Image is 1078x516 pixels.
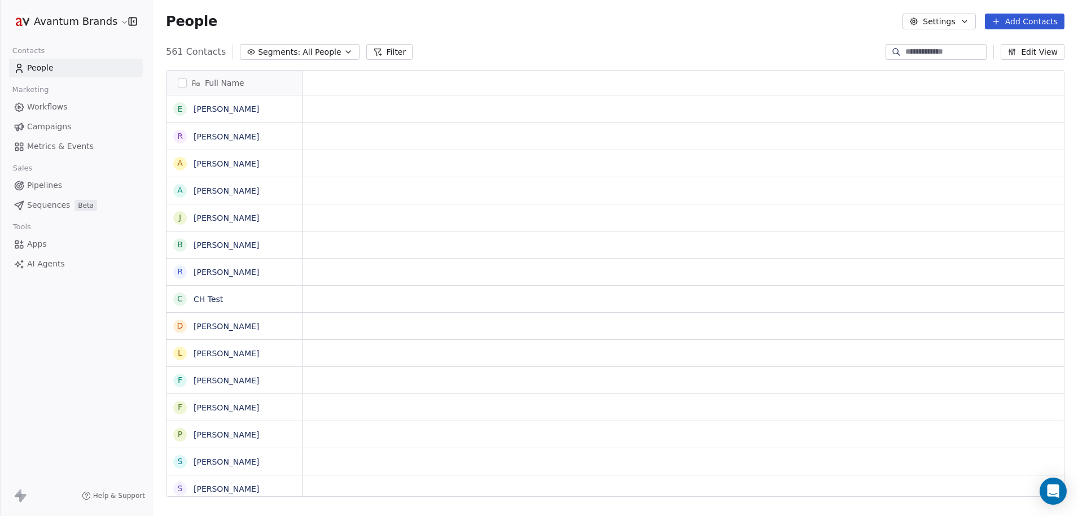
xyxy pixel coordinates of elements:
span: Workflows [27,101,68,113]
div: L [178,347,182,359]
img: fav-icon-160x160.png [16,15,29,28]
button: Edit View [1001,44,1064,60]
span: Marketing [7,81,54,98]
div: C [177,293,183,305]
span: Apps [27,238,47,250]
a: Apps [9,235,143,253]
div: r [177,130,183,142]
div: E [178,103,183,115]
span: Metrics & Events [27,141,94,152]
span: AI Agents [27,258,65,270]
a: [PERSON_NAME] [194,376,259,385]
span: Sequences [27,199,70,211]
span: Campaigns [27,121,71,133]
div: f [178,374,182,386]
a: [PERSON_NAME] [194,457,259,466]
div: S [178,456,183,467]
span: Pipelines [27,180,62,191]
span: People [27,62,54,74]
div: a [177,158,183,169]
a: [PERSON_NAME] [194,322,259,331]
div: P [178,428,182,440]
span: Help & Support [93,491,145,500]
a: [PERSON_NAME] [194,240,259,250]
a: [PERSON_NAME] [194,403,259,412]
div: D [177,320,183,332]
div: J [179,212,181,224]
div: S [178,483,183,495]
div: Full Name [166,71,302,95]
a: [PERSON_NAME] [194,132,259,141]
a: [PERSON_NAME] [194,213,259,222]
span: People [166,13,217,30]
button: Filter [366,44,413,60]
a: [PERSON_NAME] [194,159,259,168]
a: Campaigns [9,117,143,136]
span: Avantum Brands [34,14,117,29]
button: Avantum Brands [14,12,120,31]
div: F [178,401,182,413]
a: Pipelines [9,176,143,195]
span: Beta [75,200,97,211]
a: Metrics & Events [9,137,143,156]
span: Sales [8,160,37,177]
div: R [177,266,183,278]
a: [PERSON_NAME] [194,186,259,195]
span: Full Name [205,77,244,89]
div: Open Intercom Messenger [1040,478,1067,505]
button: Settings [902,14,975,29]
span: Segments: [258,46,300,58]
button: Add Contacts [985,14,1064,29]
a: [PERSON_NAME] [194,349,259,358]
a: Help & Support [82,491,145,500]
a: Workflows [9,98,143,116]
span: Contacts [7,42,50,59]
div: grid [166,95,303,497]
a: [PERSON_NAME] [194,104,259,113]
a: CH Test [194,295,223,304]
span: All People [303,46,341,58]
a: AI Agents [9,255,143,273]
a: People [9,59,143,77]
span: 561 Contacts [166,45,226,59]
div: B [177,239,183,251]
a: [PERSON_NAME] [194,484,259,493]
div: A [177,185,183,196]
span: Tools [8,218,36,235]
a: SequencesBeta [9,196,143,215]
a: [PERSON_NAME] [194,268,259,277]
a: [PERSON_NAME] [194,430,259,439]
